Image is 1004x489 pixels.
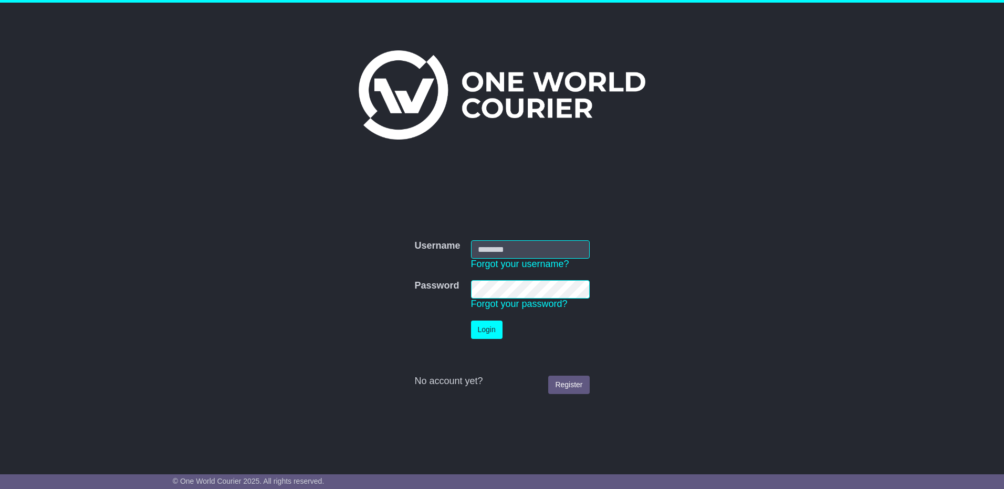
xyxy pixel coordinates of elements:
div: No account yet? [414,376,589,387]
label: Password [414,280,459,292]
button: Login [471,321,503,339]
label: Username [414,240,460,252]
a: Register [548,376,589,394]
span: © One World Courier 2025. All rights reserved. [173,477,325,485]
a: Forgot your username? [471,259,569,269]
a: Forgot your password? [471,299,568,309]
img: One World [359,50,645,140]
